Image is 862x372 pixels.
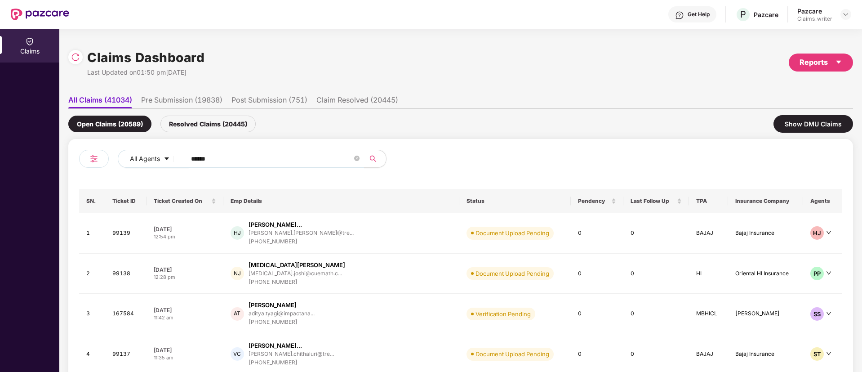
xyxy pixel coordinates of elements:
[154,266,216,273] div: [DATE]
[623,189,689,213] th: Last Follow Up
[68,95,132,108] li: All Claims (41034)
[154,273,216,281] div: 12:28 pm
[154,225,216,233] div: [DATE]
[154,197,209,205] span: Ticket Created On
[571,213,624,254] td: 0
[249,301,297,309] div: [PERSON_NAME]
[118,150,189,168] button: All Agentscaret-down
[728,213,803,254] td: Bajaj Insurance
[578,197,610,205] span: Pendency
[364,155,382,162] span: search
[105,294,147,334] td: 167584
[249,261,345,269] div: [MEDICAL_DATA][PERSON_NAME]
[571,189,624,213] th: Pendency
[803,189,842,213] th: Agents
[87,48,204,67] h1: Claims Dashboard
[689,213,728,254] td: BAJAJ
[623,213,689,254] td: 0
[826,351,831,356] span: down
[231,267,244,280] div: NJ
[249,270,342,276] div: [MEDICAL_DATA].joshi@cuemath.c...
[740,9,746,20] span: P
[728,254,803,294] td: Oriental HI Insurance
[826,311,831,316] span: down
[316,95,398,108] li: Claim Resolved (20445)
[826,230,831,235] span: down
[249,341,302,350] div: [PERSON_NAME]...
[475,309,531,318] div: Verification Pending
[79,294,105,334] td: 3
[79,189,105,213] th: SN.
[154,346,216,354] div: [DATE]
[68,116,151,132] div: Open Claims (20589)
[130,154,160,164] span: All Agents
[571,294,624,334] td: 0
[154,354,216,362] div: 11:35 am
[689,189,728,213] th: TPA
[249,359,334,367] div: [PHONE_NUMBER]
[754,10,778,19] div: Pazcare
[231,226,244,240] div: HJ
[797,7,832,15] div: Pazcare
[728,189,803,213] th: Insurance Company
[249,318,315,327] div: [PHONE_NUMBER]
[105,213,147,254] td: 99139
[354,156,360,161] span: close-circle
[810,267,824,280] div: PP
[249,220,302,229] div: [PERSON_NAME]...
[773,115,853,133] div: Show DMU Claims
[475,229,549,238] div: Document Upload Pending
[154,306,216,314] div: [DATE]
[231,347,244,361] div: VC
[160,116,256,132] div: Resolved Claims (20445)
[364,150,387,168] button: search
[25,37,34,46] img: svg+xml;base64,PHN2ZyBpZD0iQ2xhaW0iIHhtbG5zPSJodHRwOi8vd3d3LnczLm9yZy8yMDAwL3N2ZyIgd2lkdGg9IjIwIi...
[154,233,216,241] div: 12:54 pm
[842,11,849,18] img: svg+xml;base64,PHN2ZyBpZD0iRHJvcGRvd24tMzJ4MzIiIHhtbG5zPSJodHRwOi8vd3d3LnczLm9yZy8yMDAwL3N2ZyIgd2...
[689,294,728,334] td: MBHICL
[11,9,69,20] img: New Pazcare Logo
[147,189,223,213] th: Ticket Created On
[826,270,831,276] span: down
[623,294,689,334] td: 0
[249,351,334,357] div: [PERSON_NAME].chithaluri@tre...
[475,269,549,278] div: Document Upload Pending
[810,226,824,240] div: HJ
[475,350,549,359] div: Document Upload Pending
[87,67,204,77] div: Last Updated on 01:50 pm[DATE]
[249,230,354,236] div: [PERSON_NAME].[PERSON_NAME]@tre...
[231,95,307,108] li: Post Submission (751)
[71,53,80,62] img: svg+xml;base64,PHN2ZyBpZD0iUmVsb2FkLTMyeDMyIiB4bWxucz0iaHR0cDovL3d3dy53My5vcmcvMjAwMC9zdmciIHdpZH...
[154,314,216,322] div: 11:42 am
[810,307,824,321] div: SS
[79,254,105,294] td: 2
[249,238,354,246] div: [PHONE_NUMBER]
[675,11,684,20] img: svg+xml;base64,PHN2ZyBpZD0iSGVscC0zMngzMiIgeG1sbnM9Imh0dHA6Ly93d3cudzMub3JnLzIwMDAvc3ZnIiB3aWR0aD...
[689,254,728,294] td: HI
[164,156,170,163] span: caret-down
[223,189,459,213] th: Emp Details
[231,307,244,321] div: AT
[79,213,105,254] td: 1
[141,95,222,108] li: Pre Submission (19838)
[800,57,842,68] div: Reports
[459,189,571,213] th: Status
[89,153,99,164] img: svg+xml;base64,PHN2ZyB4bWxucz0iaHR0cDovL3d3dy53My5vcmcvMjAwMC9zdmciIHdpZHRoPSIyNCIgaGVpZ2h0PSIyNC...
[797,15,832,22] div: Claims_writer
[623,254,689,294] td: 0
[354,155,360,163] span: close-circle
[249,310,315,316] div: aditya.tyagi@impactana...
[105,254,147,294] td: 99138
[688,11,710,18] div: Get Help
[571,254,624,294] td: 0
[631,197,675,205] span: Last Follow Up
[728,294,803,334] td: [PERSON_NAME]
[810,347,824,361] div: ST
[835,58,842,66] span: caret-down
[249,278,345,287] div: [PHONE_NUMBER]
[105,189,147,213] th: Ticket ID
